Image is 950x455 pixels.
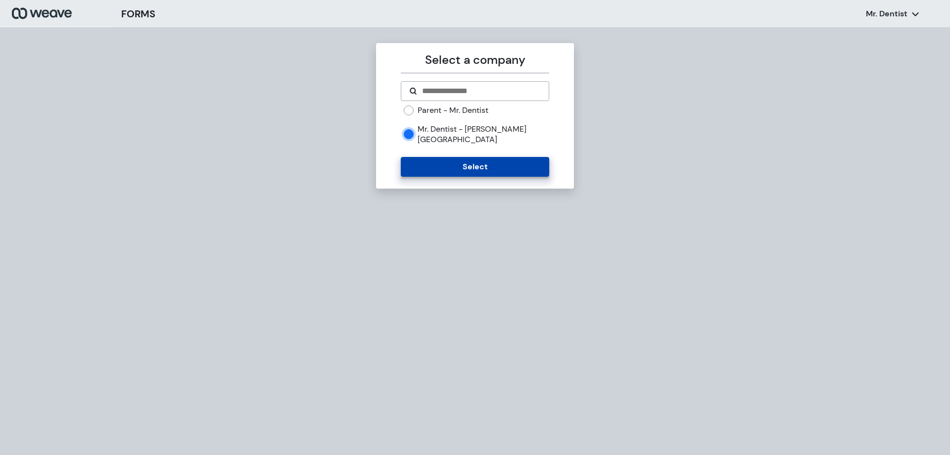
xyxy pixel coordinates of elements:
[418,124,549,145] label: Mr. Dentist - [PERSON_NAME][GEOGRAPHIC_DATA]
[121,6,155,21] h3: FORMS
[418,105,488,116] label: Parent - Mr. Dentist
[401,157,549,177] button: Select
[866,8,907,19] p: Mr. Dentist
[421,85,540,97] input: Search
[401,51,549,69] p: Select a company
